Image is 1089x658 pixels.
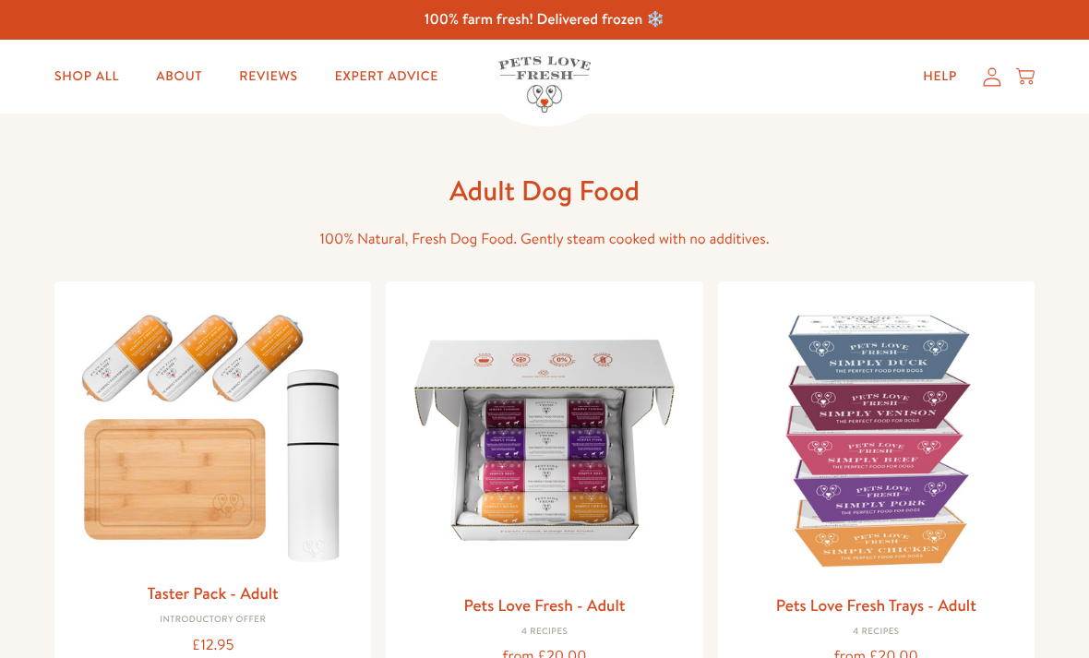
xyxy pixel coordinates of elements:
[401,296,688,583] img: Pets Love Fresh - Adult
[148,581,279,604] a: Taster Pack - Adult
[319,229,769,249] span: 100% Natural, Fresh Dog Food. Gently steam cooked with no additives.
[69,615,356,626] div: Introductory Offer
[498,56,591,113] img: Pets Love Fresh
[40,58,134,95] a: Shop All
[401,627,688,638] div: 4 Recipes
[320,58,453,95] a: Expert Advice
[224,58,312,95] a: Reviews
[463,593,625,616] a: Pets Love Fresh - Adult
[249,173,840,209] h1: Adult Dog Food
[733,627,1020,638] div: 4 Recipes
[141,58,217,95] a: About
[69,296,356,572] img: Taster Pack - Adult
[733,296,1020,583] img: Pets Love Fresh Trays - Adult
[776,593,976,616] a: Pets Love Fresh Trays - Adult
[908,58,972,95] a: Help
[69,633,356,658] div: £12.95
